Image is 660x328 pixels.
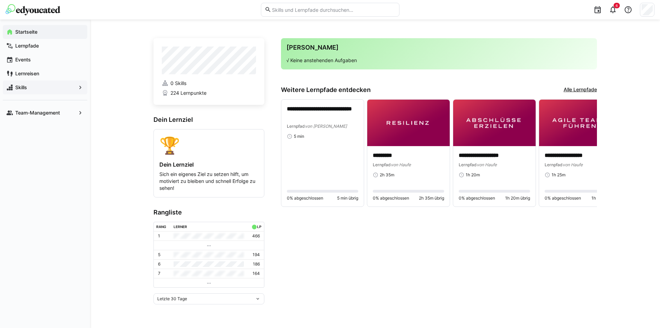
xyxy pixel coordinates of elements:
[505,195,530,201] span: 1h 20m übrig
[287,195,323,201] span: 0% abgeschlossen
[271,7,395,13] input: Skills und Lernpfade durchsuchen…
[373,195,409,201] span: 0% abgeschlossen
[159,135,258,155] div: 🏆
[159,161,258,168] h4: Dein Lernziel
[391,162,411,167] span: von Haufe
[158,261,160,267] p: 6
[158,252,160,258] p: 5
[459,195,495,201] span: 0% abgeschlossen
[170,80,186,87] span: 0 Skills
[539,100,622,146] img: image
[157,296,187,302] span: Letzte 30 Tage
[337,195,358,201] span: 5 min übrig
[162,80,256,87] a: 0 Skills
[545,162,563,167] span: Lernpfad
[170,90,206,96] span: 224 Lernpunkte
[380,172,394,178] span: 2h 35m
[281,86,371,94] h3: Weitere Lernpfade entdecken
[156,225,166,229] div: Rang
[287,57,591,64] p: √ Keine anstehenden Aufgaben
[253,261,260,267] p: 186
[545,195,581,201] span: 0% abgeschlossen
[419,195,444,201] span: 2h 35m übrig
[552,172,565,178] span: 1h 25m
[174,225,187,229] div: Lerner
[287,124,305,129] span: Lernpfad
[466,172,480,178] span: 1h 20m
[453,100,536,146] img: image
[257,225,261,229] div: LP
[158,271,160,276] p: 7
[564,86,597,94] a: Alle Lernpfade
[253,252,260,258] p: 194
[616,3,618,8] span: 6
[153,116,264,124] h3: Dein Lernziel
[591,195,616,201] span: 1h 25m übrig
[459,162,477,167] span: Lernpfad
[153,209,264,216] h3: Rangliste
[158,233,160,239] p: 1
[159,171,258,192] p: Sich ein eigenes Ziel zu setzen hilft, um motiviert zu bleiben und schnell Erfolge zu sehen!
[373,162,391,167] span: Lernpfad
[305,124,347,129] span: von [PERSON_NAME]
[252,233,260,239] p: 466
[287,44,591,51] h3: [PERSON_NAME]
[477,162,497,167] span: von Haufe
[294,134,304,139] span: 5 min
[253,271,260,276] p: 164
[367,100,450,146] img: image
[563,162,583,167] span: von Haufe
